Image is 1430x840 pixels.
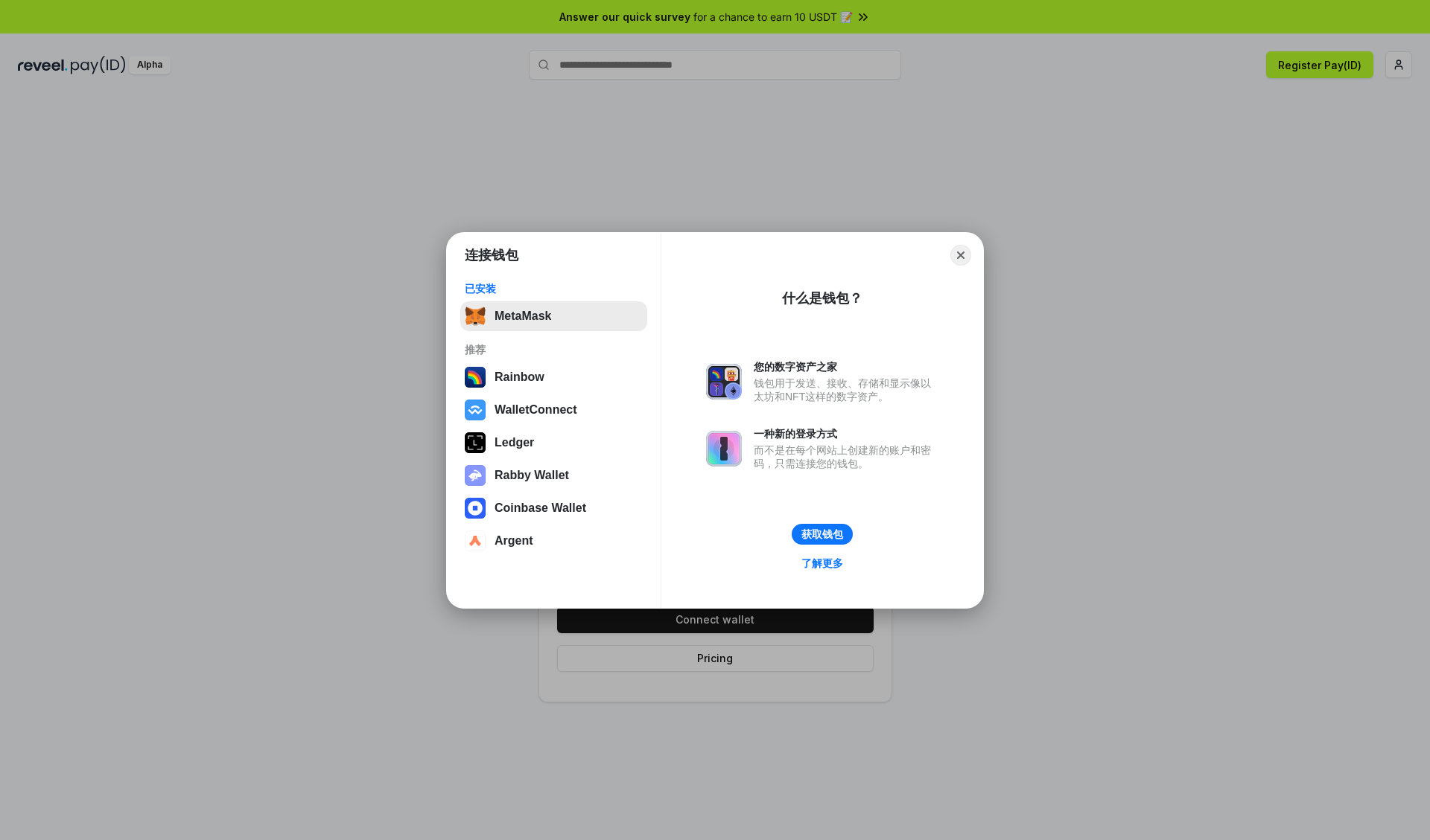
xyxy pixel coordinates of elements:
[754,443,938,470] div: 而不是在每个网站上创建新的账户和密码，只需连接您的钱包。
[460,526,647,556] button: Argent
[460,461,647,490] button: Rabby Wallet
[792,524,853,545] button: 获取钱包
[465,530,486,551] img: svg+xml,%3Csvg%20width%3D%2228%22%20height%3D%2228%22%20viewBox%3D%220%200%2028%2028%22%20fill%3D...
[801,528,843,541] div: 获取钱包
[495,501,586,515] div: Coinbase Wallet
[460,395,647,425] button: WalletConnect
[495,534,533,548] div: Argent
[465,282,643,295] div: 已安装
[495,436,534,449] div: Ledger
[465,498,486,519] img: svg+xml,%3Csvg%20width%3D%2228%22%20height%3D%2228%22%20viewBox%3D%220%200%2028%2028%22%20fill%3D...
[950,245,971,266] button: Close
[801,557,843,570] div: 了解更多
[460,362,647,392] button: Rainbow
[460,428,647,458] button: Ledger
[465,400,486,420] img: svg+xml,%3Csvg%20width%3D%2228%22%20height%3D%2228%22%20viewBox%3D%220%200%2028%2028%22%20fill%3D...
[754,376,938,403] div: 钱包用于发送、接收、存储和显示像以太坊和NFT这样的数字资产。
[465,367,486,388] img: svg+xml,%3Csvg%20width%3D%22120%22%20height%3D%22120%22%20viewBox%3D%220%200%20120%20120%22%20fil...
[754,427,938,440] div: 一种新的登录方式
[465,465,486,486] img: svg+xml,%3Csvg%20xmlns%3D%22http%3A%2F%2Fwww.w3.org%2F2000%2Fsvg%22%20fill%3D%22none%22%20viewBox...
[465,306,486,327] img: svg+xml,%3Csvg%20fill%3D%22none%22%20height%3D%2233%22%20viewBox%3D%220%200%2035%2033%22%20width%...
[495,371,544,384] div: Rainbow
[495,310,551,323] div: MetaMask
[754,360,938,373] div: 您的数字资产之家
[706,431,742,467] img: svg+xml,%3Csvg%20xmlns%3D%22http%3A%2F%2Fwww.w3.org%2F2000%2Fsvg%22%20fill%3D%22none%22%20viewBox...
[706,364,742,400] img: svg+xml,%3Csvg%20xmlns%3D%22http%3A%2F%2Fwww.w3.org%2F2000%2Fsvg%22%20fill%3D%22none%22%20viewBox...
[495,469,569,482] div: Rabby Wallet
[495,403,577,417] div: WalletConnect
[460,301,647,331] button: MetaMask
[465,343,643,356] div: 推荐
[460,493,647,523] button: Coinbase Wallet
[782,289,862,307] div: 什么是钱包？
[465,246,518,264] h1: 连接钱包
[465,432,486,453] img: svg+xml,%3Csvg%20xmlns%3D%22http%3A%2F%2Fwww.w3.org%2F2000%2Fsvg%22%20width%3D%2228%22%20height%3...
[792,554,852,573] a: 了解更多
